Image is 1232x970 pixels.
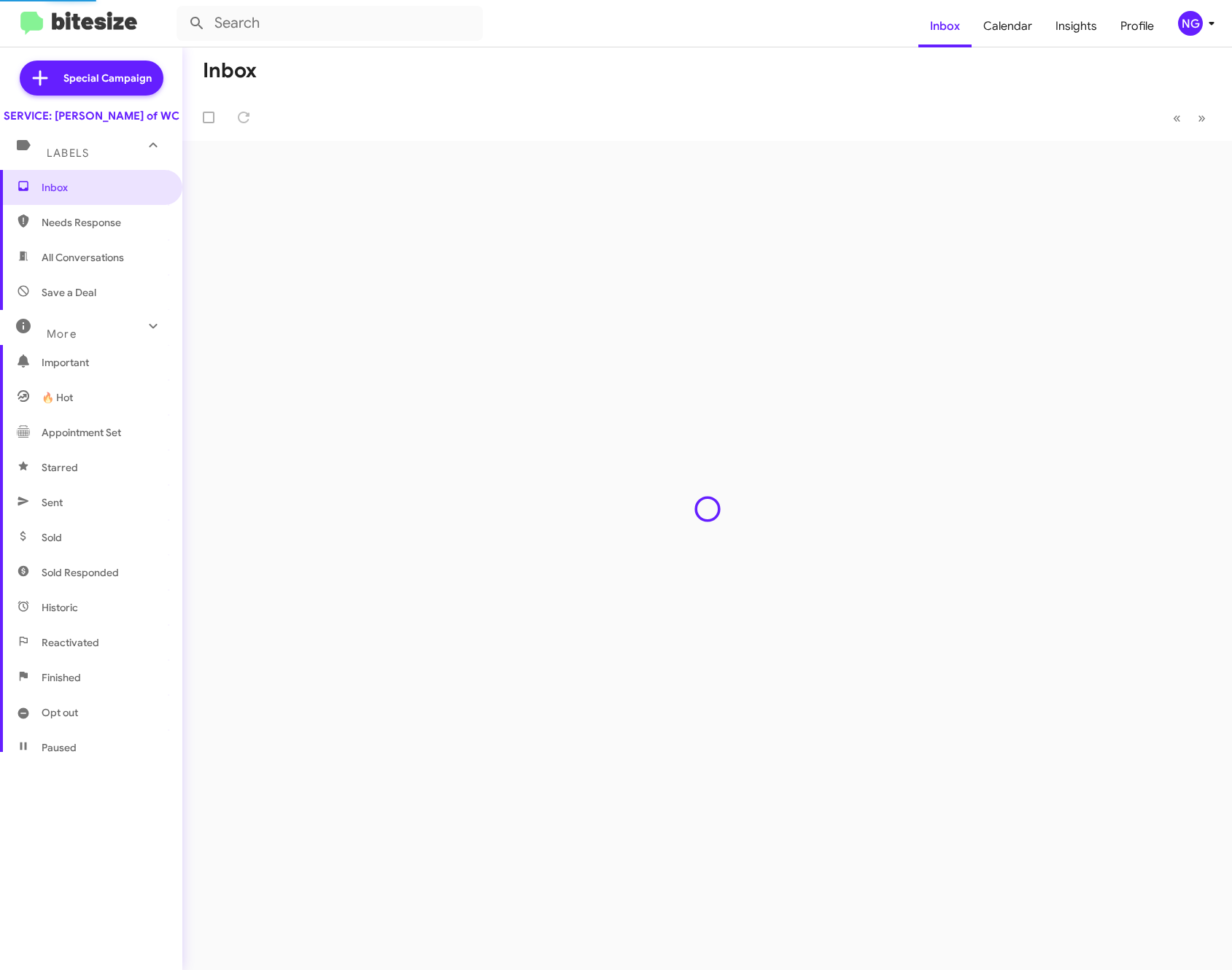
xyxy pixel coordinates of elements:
[47,327,77,341] span: More
[42,250,124,265] span: All Conversations
[42,285,96,300] span: Save a Deal
[42,635,99,650] span: Reactivated
[42,390,73,405] span: 🔥 Hot
[42,600,78,615] span: Historic
[4,109,179,123] div: SERVICE: [PERSON_NAME] of WC
[42,180,166,195] span: Inbox
[42,530,62,545] span: Sold
[1044,5,1109,47] a: Insights
[972,5,1044,47] a: Calendar
[20,61,163,96] a: Special Campaign
[1198,109,1206,127] span: »
[42,425,121,440] span: Appointment Set
[203,59,257,82] h1: Inbox
[42,495,63,510] span: Sent
[42,740,77,755] span: Paused
[177,6,483,41] input: Search
[42,355,166,370] span: Important
[1166,11,1216,36] button: NG
[47,147,89,160] span: Labels
[42,670,81,685] span: Finished
[42,215,166,230] span: Needs Response
[63,71,152,85] span: Special Campaign
[1178,11,1203,36] div: NG
[1164,103,1190,133] button: Previous
[1165,103,1214,133] nav: Page navigation example
[1109,5,1166,47] a: Profile
[42,705,78,720] span: Opt out
[1173,109,1181,127] span: «
[42,460,78,475] span: Starred
[918,5,972,47] a: Inbox
[42,565,119,580] span: Sold Responded
[1189,103,1214,133] button: Next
